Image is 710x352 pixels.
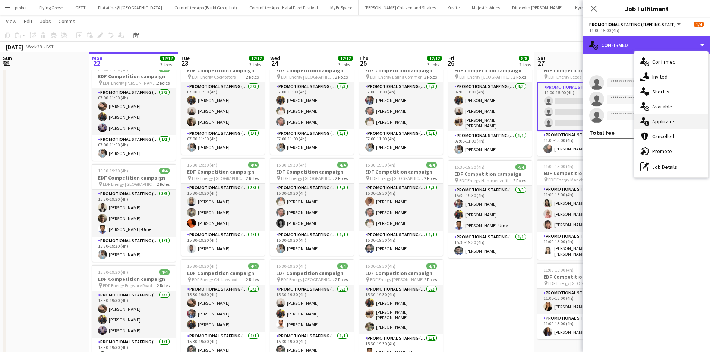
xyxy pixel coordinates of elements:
[98,168,128,174] span: 15:30-19:30 (4h)
[6,18,16,25] span: View
[543,267,574,273] span: 11:00-15:00 (4h)
[281,277,335,282] span: EDF Energy [GEOGRAPHIC_DATA]
[168,0,243,15] button: Committee App (Burki Group Ltd)
[92,88,176,135] app-card-role: Promotional Staffing (Flyering Staff)3/307:00-11:00 (4h)[PERSON_NAME][PERSON_NAME][PERSON_NAME]
[652,103,672,110] span: Available
[537,232,621,260] app-card-role: Promotional Staffing (Team Leader)1/111:00-15:00 (4h)[PERSON_NAME] [PERSON_NAME]
[424,277,437,282] span: 2 Roles
[249,62,264,67] div: 3 Jobs
[270,56,354,155] div: 07:00-11:00 (4h)4/4EDF Competition campaign EDF Energy [GEOGRAPHIC_DATA]2 RolesPromotional Staffi...
[157,283,170,288] span: 2 Roles
[447,59,454,67] span: 26
[181,158,265,256] app-job-card: 15:30-19:30 (4h)4/4EDF Competition campaign EDF Energy [GEOGRAPHIC_DATA]2 RolesPromotional Staffi...
[426,263,437,269] span: 4/4
[181,168,265,175] h3: EDF Competition campaign
[359,129,443,155] app-card-role: Promotional Staffing (Team Leader)1/107:00-11:00 (4h)[PERSON_NAME]
[92,56,176,161] app-job-card: In progress07:00-11:00 (4h)4/4EDF Competition campaign EDF Energy [PERSON_NAME] Court2 RolesPromo...
[40,18,51,25] span: Jobs
[448,67,532,74] h3: EDF Competition campaign
[365,263,395,269] span: 15:30-19:30 (4h)
[466,0,506,15] button: Majestic Wines
[92,291,176,338] app-card-role: Promotional Staffing (Flyering Staff)3/315:30-19:30 (4h)[PERSON_NAME][PERSON_NAME][PERSON_NAME]
[92,164,176,262] app-job-card: 15:30-19:30 (4h)4/4EDF Competition campaign EDF Energy [GEOGRAPHIC_DATA]2 RolesPromotional Staffi...
[270,158,354,256] app-job-card: 15:30-19:30 (4h)4/4EDF Competition campaign EDF Energy [GEOGRAPHIC_DATA]2 RolesPromotional Staffi...
[192,74,236,80] span: EDF Energy Cockfosters
[694,22,704,27] span: 1/4
[92,135,176,161] app-card-role: Promotional Staffing (Team Leader)1/107:00-11:00 (4h)[PERSON_NAME]
[370,175,424,181] span: EDF Energy [GEOGRAPHIC_DATA]
[337,162,348,168] span: 4/4
[427,62,442,67] div: 3 Jobs
[92,276,176,282] h3: EDF Competition campaign
[181,82,265,129] app-card-role: Promotional Staffing (Flyering Staff)3/307:00-11:00 (4h)[PERSON_NAME][PERSON_NAME][PERSON_NAME]
[427,56,442,61] span: 12/12
[243,0,324,15] button: Committee App - Halal Food Festival
[358,59,369,67] span: 25
[21,16,35,26] a: Edit
[335,277,348,282] span: 2 Roles
[3,55,12,61] span: Sun
[181,231,265,256] app-card-role: Promotional Staffing (Team Leader)1/115:30-19:30 (4h)[PERSON_NAME]
[589,28,704,33] div: 11:00-15:00 (4h)
[442,0,466,15] button: Yuvite
[246,277,259,282] span: 2 Roles
[652,58,676,65] span: Confirmed
[160,62,174,67] div: 3 Jobs
[448,171,532,177] h3: EDF Competition campaign
[537,55,546,61] span: Sat
[281,74,335,80] span: EDF Energy [GEOGRAPHIC_DATA]
[426,162,437,168] span: 4/4
[359,285,443,334] app-card-role: Promotional Staffing (Flyering Staff)3/315:30-19:30 (4h)[PERSON_NAME][PERSON_NAME] [PERSON_NAME][...
[424,175,437,181] span: 2 Roles
[181,56,265,155] app-job-card: 07:00-11:00 (4h)4/4EDF Competition campaign EDF Energy Cockfosters2 RolesPromotional Staffing (Fl...
[537,82,621,131] app-card-role: Promotional Staffing (Flyering Staff)6A0/311:00-15:00 (4h)
[459,74,513,80] span: EDF Energy [GEOGRAPHIC_DATA]
[3,0,33,15] button: Stoptober
[365,162,395,168] span: 15:30-19:30 (4h)
[103,283,152,288] span: EDF Energy Edgware Road
[270,67,354,74] h3: EDF Competition campaign
[448,131,532,157] app-card-role: Promotional Staffing (Team Leader)1/107:00-11:00 (4h)[PERSON_NAME]
[537,263,621,339] div: 11:00-15:00 (4h)2/2EDF Competition campaign EDF Energy [GEOGRAPHIC_DATA]2 RolesPromotional Staffi...
[187,162,217,168] span: 15:30-19:30 (4h)
[537,159,621,260] app-job-card: 11:00-15:00 (4h)4/4EDF Competition campaign EDF Energy Manchester2 RolesPromotional Staffing (Fly...
[269,59,280,67] span: 24
[159,168,170,174] span: 4/4
[56,16,78,26] a: Comms
[181,67,265,74] h3: EDF Competition campaign
[281,175,335,181] span: EDF Energy [GEOGRAPHIC_DATA]
[192,175,246,181] span: EDF Energy [GEOGRAPHIC_DATA]
[548,177,593,183] span: EDF Energy Manchester
[448,56,532,157] div: 07:00-11:00 (4h)4/4EDF Competition campaign EDF Energy [GEOGRAPHIC_DATA]2 RolesPromotional Staffi...
[324,0,359,15] button: MyEdSpace
[459,178,510,183] span: EDF Energy Hammersmith
[537,314,621,339] app-card-role: Promotional Staffing (Team Leader)1/111:00-15:00 (4h)[PERSON_NAME]
[6,43,23,51] div: [DATE]
[335,74,348,80] span: 2 Roles
[448,233,532,258] app-card-role: Promotional Staffing (Team Leader)1/115:30-19:30 (4h)[PERSON_NAME]
[25,44,43,50] span: Week 38
[506,0,569,15] button: Dine with [PERSON_NAME]
[537,131,621,156] app-card-role: Promotional Staffing (Team Leader)1/111:00-15:00 (4h)[PERSON_NAME]
[359,158,443,256] app-job-card: 15:30-19:30 (4h)4/4EDF Competition campaign EDF Energy [GEOGRAPHIC_DATA]2 RolesPromotional Staffi...
[59,18,75,25] span: Comms
[192,277,237,282] span: EDF Energy Cricklewood
[187,263,217,269] span: 15:30-19:30 (4h)
[543,164,574,169] span: 11:00-15:00 (4h)
[92,174,176,181] h3: EDF Competition campaign
[519,56,529,61] span: 8/8
[98,269,128,275] span: 15:30-19:30 (4h)
[359,82,443,129] app-card-role: Promotional Staffing (Flyering Staff)3/307:00-11:00 (4h)[PERSON_NAME][PERSON_NAME][PERSON_NAME]
[424,74,437,80] span: 2 Roles
[519,62,531,67] div: 2 Jobs
[92,0,168,15] button: Platatine @ [GEOGRAPHIC_DATA]
[448,186,532,233] app-card-role: Promotional Staffing (Flyering Staff)3/315:30-19:30 (4h)[PERSON_NAME][PERSON_NAME][PERSON_NAME]-Ume
[537,170,621,177] h3: EDF Competition campaign
[652,73,668,80] span: Invited
[537,273,621,280] h3: EDF Competition campaign
[181,184,265,231] app-card-role: Promotional Staffing (Flyering Staff)3/315:30-19:30 (4h)[PERSON_NAME][PERSON_NAME][PERSON_NAME]
[3,16,19,26] a: View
